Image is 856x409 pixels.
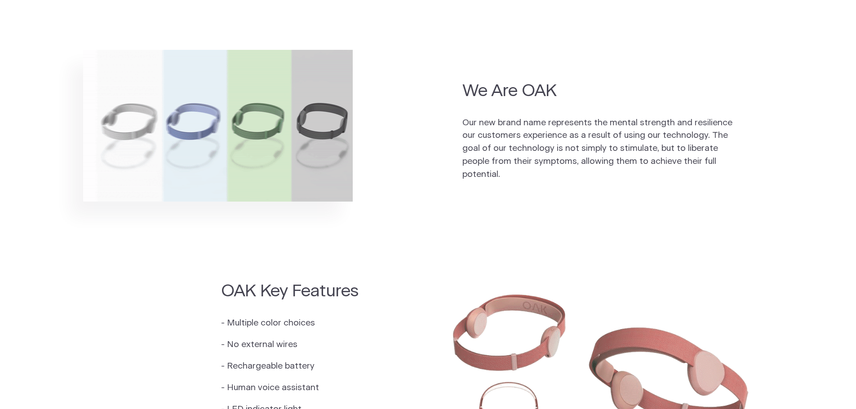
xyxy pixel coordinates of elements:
p: - No external wires [221,339,359,352]
h2: We Are OAK [462,79,738,102]
p: - Multiple color choices [221,317,359,330]
h2: OAK Key Features [221,280,359,303]
p: - Human voice assistant [221,382,359,395]
p: - Rechargeable battery [221,360,359,373]
p: Our new brand name represents the mental strength and resilience our customers experience as a re... [462,117,738,181]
